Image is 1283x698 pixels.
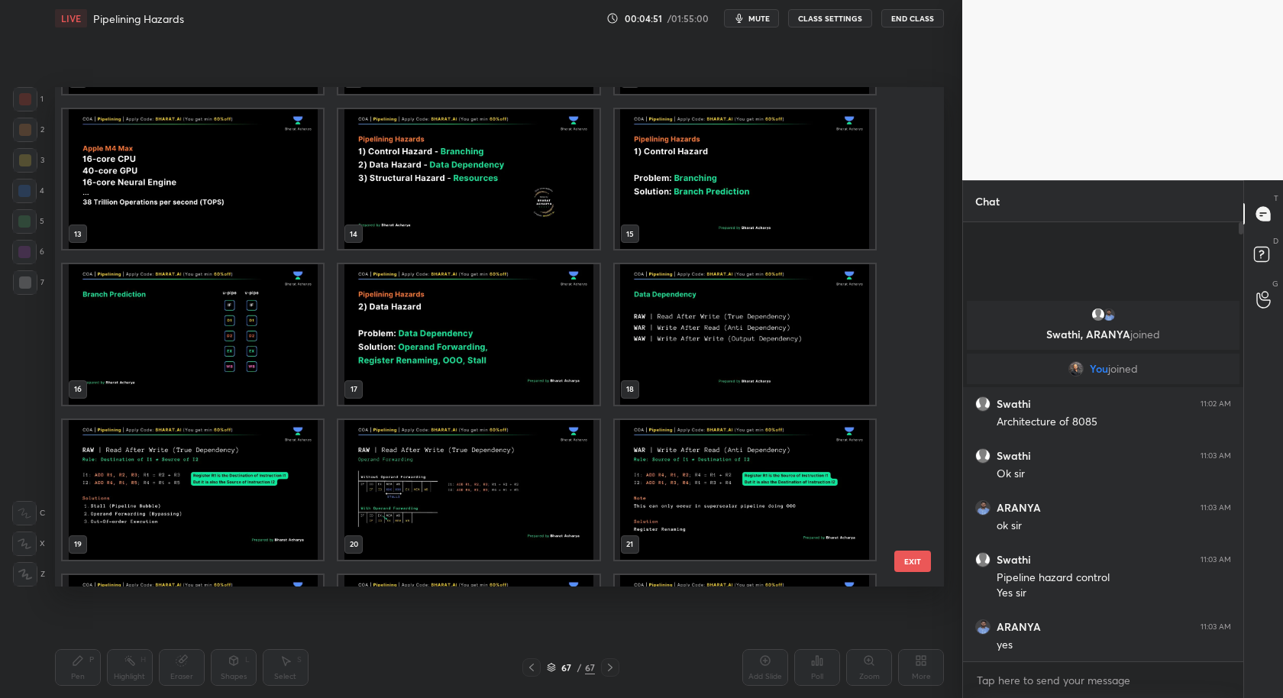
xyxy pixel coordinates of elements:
div: 67 [559,663,574,672]
img: 1756964067A2AXSL.pdf [63,109,323,249]
button: End Class [881,9,944,27]
img: 1756964067A2AXSL.pdf [615,109,875,249]
div: ok sir [997,519,1231,534]
img: 1756964067A2AXSL.pdf [338,264,599,404]
p: Chat [963,181,1012,221]
div: Architecture of 8085 [997,415,1231,430]
div: 4 [12,179,44,203]
img: 8a7ccf06135c469fa8f7bcdf48b07b1b.png [975,500,991,515]
h6: Swathi [997,397,1031,411]
h6: ARANYA [997,501,1041,515]
img: default.png [975,396,991,412]
h6: ARANYA [997,620,1041,634]
div: 2 [13,118,44,142]
div: Z [13,562,45,587]
p: G [1272,278,1278,289]
span: joined [1108,363,1138,375]
img: 1756964067A2AXSL.pdf [63,264,323,404]
p: Swathi, ARANYA [976,328,1230,341]
button: EXIT [894,551,931,572]
div: 5 [12,209,44,234]
button: mute [724,9,779,27]
div: X [12,532,45,556]
div: 1 [13,87,44,111]
div: 7 [13,270,44,295]
img: 1756964067A2AXSL.pdf [615,419,875,559]
div: 3 [13,148,44,173]
div: grid [963,298,1243,662]
span: mute [748,13,770,24]
h6: Swathi [997,553,1031,567]
div: 11:02 AM [1201,399,1231,409]
div: grid [55,87,917,587]
img: 086d531fdf62469bb17804dbf8b3681a.jpg [1068,361,1084,376]
div: Pipeline hazard control [997,570,1231,586]
img: 1756964067A2AXSL.pdf [338,419,599,559]
div: 11:03 AM [1201,503,1231,512]
div: 11:03 AM [1201,555,1231,564]
img: default.png [1091,307,1106,322]
button: CLASS SETTINGS [788,9,872,27]
img: 1756964067A2AXSL.pdf [63,419,323,559]
p: D [1273,235,1278,247]
div: 11:03 AM [1201,451,1231,460]
span: joined [1130,327,1160,341]
div: 6 [12,240,44,264]
img: default.png [975,552,991,567]
div: C [12,501,45,525]
img: 8a7ccf06135c469fa8f7bcdf48b07b1b.png [1101,307,1117,322]
div: / [577,663,582,672]
div: 67 [585,661,595,674]
div: 11:03 AM [1201,622,1231,632]
h4: Pipelining Hazards [93,11,184,26]
div: LIVE [55,9,87,27]
div: yes [997,638,1231,653]
h6: Swathi [997,449,1031,463]
img: 8a7ccf06135c469fa8f7bcdf48b07b1b.png [975,619,991,635]
img: default.png [975,448,991,464]
img: 1756964067A2AXSL.pdf [615,264,875,404]
div: Ok sir [997,467,1231,482]
img: 1756964067A2AXSL.pdf [338,109,599,249]
p: T [1274,192,1278,204]
div: Yes sir [997,586,1231,601]
span: You [1090,363,1108,375]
